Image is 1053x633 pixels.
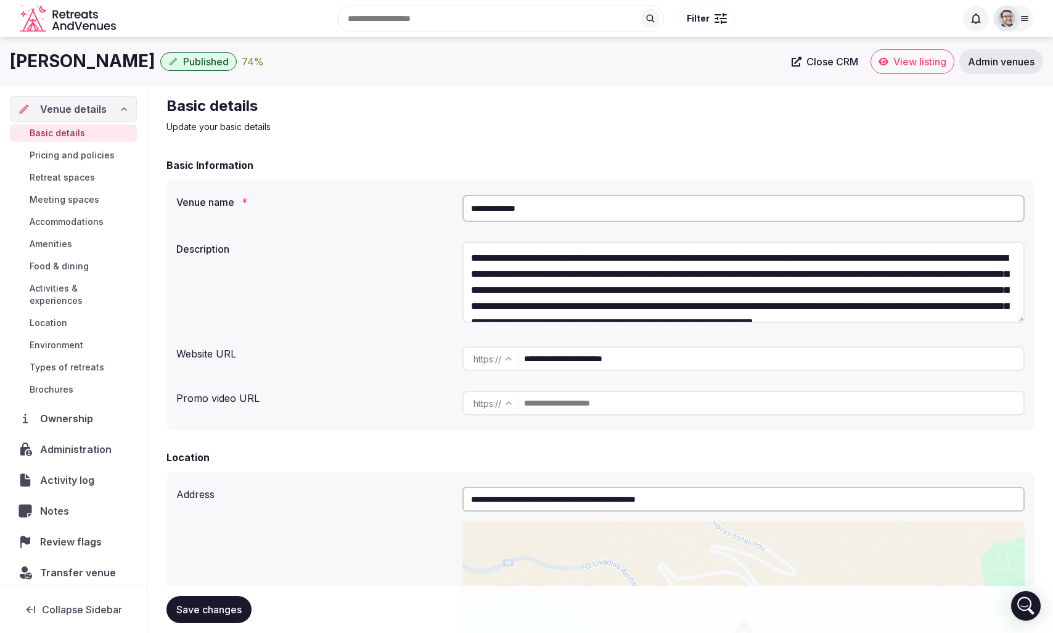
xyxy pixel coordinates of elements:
span: Accommodations [30,216,104,228]
span: Filter [687,12,710,25]
span: Types of retreats [30,361,104,374]
a: Visit the homepage [20,5,118,33]
label: Description [176,244,453,254]
a: Types of retreats [10,359,137,376]
div: 74 % [242,54,264,69]
span: Venue details [40,102,107,116]
a: Ownership [10,406,137,431]
button: Transfer venue [10,560,137,586]
div: Promo video URL [176,386,453,406]
span: Review flags [40,534,107,549]
button: Collapse Sidebar [10,596,137,623]
a: Food & dining [10,258,137,275]
span: Ownership [40,411,98,426]
a: Pricing and policies [10,147,137,164]
a: Notes [10,498,137,524]
a: Basic details [10,125,137,142]
span: Location [30,317,67,329]
span: Collapse Sidebar [42,603,122,616]
h2: Basic details [166,96,581,116]
a: Accommodations [10,213,137,231]
span: Basic details [30,127,85,139]
div: Website URL [176,341,453,361]
span: Retreat spaces [30,171,95,184]
span: Activity log [40,473,99,488]
div: Address [176,482,453,502]
a: Brochures [10,381,137,398]
span: Admin venues [968,55,1035,68]
span: Administration [40,442,117,457]
span: Close CRM [806,55,858,68]
a: Location [10,314,137,332]
h1: [PERSON_NAME] [10,49,155,73]
a: Retreat spaces [10,169,137,186]
span: Activities & experiences [30,282,132,307]
span: View listing [893,55,946,68]
p: Update your basic details [166,121,581,133]
span: Food & dining [30,260,89,272]
a: Activities & experiences [10,280,137,309]
h2: Location [166,450,210,465]
span: Published [183,55,229,68]
a: Admin venues [959,49,1043,74]
span: Pricing and policies [30,149,115,161]
h2: Basic Information [166,158,253,173]
a: Administration [10,436,137,462]
span: Transfer venue [40,565,116,580]
span: Brochures [30,383,73,396]
span: Notes [40,504,74,518]
a: Review flags [10,529,137,555]
a: View listing [871,49,954,74]
a: Activity log [10,467,137,493]
span: Save changes [176,603,242,616]
a: Environment [10,337,137,354]
span: Meeting spaces [30,194,99,206]
button: 74% [242,54,264,69]
span: Environment [30,339,83,351]
div: Open Intercom Messenger [1011,591,1041,621]
a: Meeting spaces [10,191,137,208]
button: Save changes [166,596,252,623]
svg: Retreats and Venues company logo [20,5,118,33]
label: Venue name [176,197,453,207]
span: Amenities [30,238,72,250]
img: Glen Hayes [998,10,1015,27]
button: Published [160,52,237,71]
a: Amenities [10,235,137,253]
button: Filter [679,7,735,30]
a: Close CRM [784,49,866,74]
